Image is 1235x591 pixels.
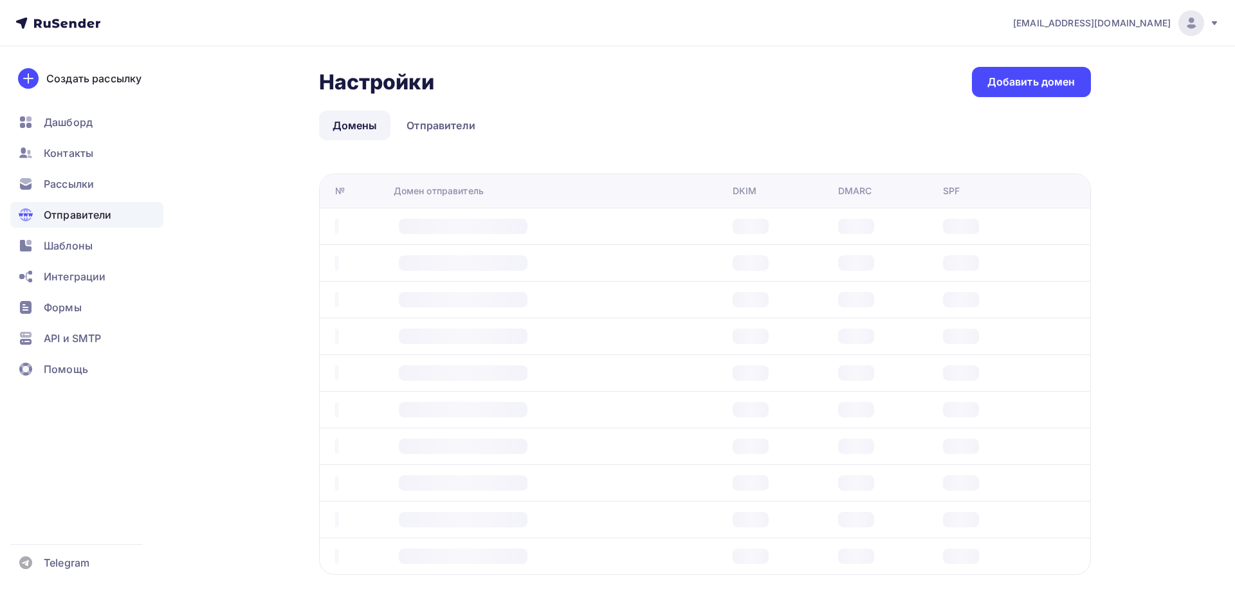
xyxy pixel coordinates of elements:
[394,185,484,197] div: Домен отправитель
[319,111,391,140] a: Домены
[1013,17,1171,30] span: [EMAIL_ADDRESS][DOMAIN_NAME]
[1013,10,1220,36] a: [EMAIL_ADDRESS][DOMAIN_NAME]
[44,176,94,192] span: Рассылки
[838,185,872,197] div: DMARC
[335,185,345,197] div: №
[44,238,93,253] span: Шаблоны
[972,67,1091,97] a: Добавить домен
[987,75,1075,89] div: Добавить домен
[44,555,89,570] span: Telegram
[10,202,163,228] a: Отправители
[393,111,489,140] a: Отправители
[10,233,163,259] a: Шаблоны
[44,361,88,377] span: Помощь
[319,69,434,95] h2: Настройки
[10,171,163,197] a: Рассылки
[44,207,112,223] span: Отправители
[44,145,93,161] span: Контакты
[44,114,93,130] span: Дашборд
[46,71,142,86] div: Создать рассылку
[943,185,960,197] div: SPF
[733,185,757,197] div: DKIM
[44,300,82,315] span: Формы
[44,269,105,284] span: Интеграции
[10,109,163,135] a: Дашборд
[10,295,163,320] a: Формы
[10,140,163,166] a: Контакты
[44,331,101,346] span: API и SMTP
